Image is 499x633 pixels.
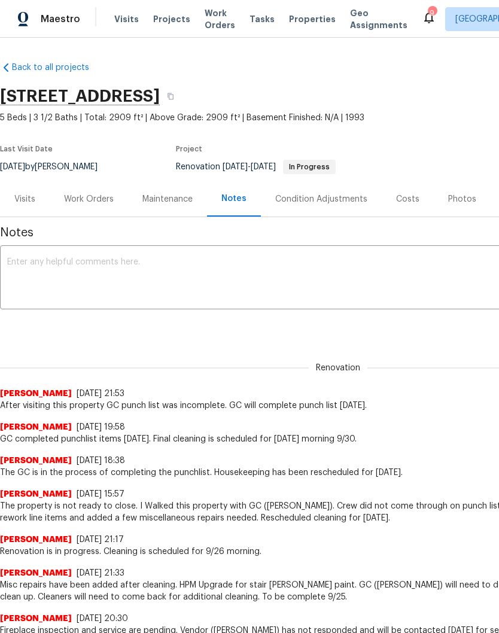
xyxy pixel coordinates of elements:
[284,163,334,171] span: In Progress
[77,457,125,465] span: [DATE] 18:38
[250,15,275,23] span: Tasks
[41,13,80,25] span: Maestro
[221,193,247,205] div: Notes
[114,13,139,25] span: Visits
[142,193,193,205] div: Maintenance
[153,13,190,25] span: Projects
[77,389,124,398] span: [DATE] 21:53
[160,86,181,107] button: Copy Address
[77,423,125,431] span: [DATE] 19:58
[176,163,336,171] span: Renovation
[223,163,248,171] span: [DATE]
[223,163,276,171] span: -
[205,7,235,31] span: Work Orders
[77,490,124,498] span: [DATE] 15:57
[14,193,35,205] div: Visits
[176,145,202,153] span: Project
[396,193,419,205] div: Costs
[448,193,476,205] div: Photos
[309,362,367,374] span: Renovation
[77,535,124,544] span: [DATE] 21:17
[428,7,436,19] div: 9
[77,614,128,623] span: [DATE] 20:30
[77,569,124,577] span: [DATE] 21:33
[350,7,407,31] span: Geo Assignments
[251,163,276,171] span: [DATE]
[275,193,367,205] div: Condition Adjustments
[64,193,114,205] div: Work Orders
[289,13,336,25] span: Properties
